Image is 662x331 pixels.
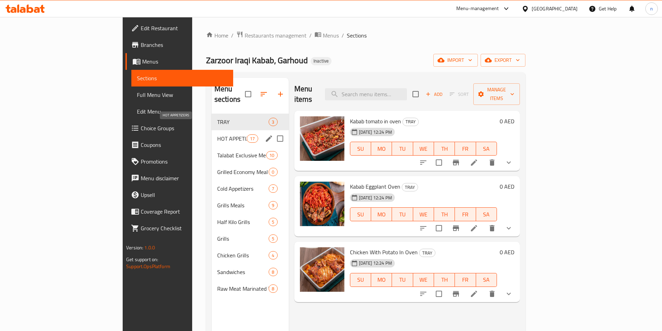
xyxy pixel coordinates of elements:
div: Inactive [311,57,332,65]
button: sort-choices [415,220,432,237]
span: TH [437,144,452,154]
div: Talabat Exclusive Menu [217,151,266,159]
span: TH [437,209,452,220]
span: Branches [141,41,228,49]
span: Grills Meals [217,201,269,209]
div: Cold Appetizers7 [212,180,289,197]
div: items [269,168,277,176]
span: import [439,56,472,65]
span: Full Menu View [137,91,228,99]
img: Kabab Eggplant Oven [300,182,344,226]
span: Upsell [141,191,228,199]
div: Raw Meat Marinated To Grill8 [212,280,289,297]
button: MO [371,142,392,156]
button: export [481,54,525,67]
div: Grills Meals9 [212,197,289,214]
span: TH [437,275,452,285]
a: Grocery Checklist [125,220,233,237]
div: items [269,251,277,259]
div: Cold Appetizers [217,184,269,193]
svg: Show Choices [505,158,513,167]
span: SU [353,275,368,285]
span: Select section first [445,89,473,100]
button: sort-choices [415,154,432,171]
span: Promotions [141,157,228,166]
div: TRAY3 [212,114,289,130]
span: Add item [423,89,445,100]
button: Branch-specific-item [448,286,464,302]
button: TU [392,273,413,287]
button: Manage items [473,83,520,105]
span: Sections [137,74,228,82]
a: Edit menu item [470,290,478,298]
div: Grills [217,234,269,243]
a: Menus [125,53,233,70]
input: search [325,88,407,100]
button: SA [476,142,497,156]
span: export [486,56,520,65]
div: Grilled Economy Meal0 [212,164,289,180]
button: Branch-specific-item [448,220,464,237]
span: Select all sections [241,87,255,101]
a: Full Menu View [131,86,233,103]
span: WE [416,144,431,154]
span: Coverage Report [141,207,228,216]
button: SU [350,207,371,221]
span: Restaurants management [245,31,307,40]
div: Sandwiches8 [212,264,289,280]
span: [DATE] 12:24 PM [356,129,395,135]
span: Coupons [141,141,228,149]
span: TRAY [217,118,269,126]
button: SA [476,207,497,221]
button: TH [434,207,455,221]
div: HOT APPETIZERS17edit [212,130,289,147]
span: Get support on: [126,255,158,264]
li: / [309,31,312,40]
a: Restaurants management [236,31,307,40]
div: Chicken Grills [217,251,269,259]
div: items [269,218,277,226]
svg: Show Choices [505,224,513,232]
button: Branch-specific-item [448,154,464,171]
button: WE [413,142,434,156]
button: Add section [272,86,289,102]
div: Talabat Exclusive Menu10 [212,147,289,164]
h6: 0 AED [500,116,514,126]
span: 0 [269,169,277,175]
h2: Menu items [294,84,317,105]
span: TU [395,209,410,220]
a: Coupons [125,136,233,153]
span: MO [374,275,389,285]
span: Edit Menu [137,107,228,116]
div: Half Kilo Grills5 [212,214,289,230]
div: Menu-management [456,5,499,13]
span: [DATE] 12:24 PM [356,195,395,201]
span: 9 [269,202,277,209]
button: sort-choices [415,286,432,302]
button: Add [423,89,445,100]
div: items [247,134,258,143]
span: Chicken With Potato In Oven [350,247,418,257]
span: HOT APPETIZERS [217,134,247,143]
span: TRAY [402,183,418,191]
a: Choice Groups [125,120,233,136]
span: 1.0.0 [144,243,155,252]
span: MO [374,209,389,220]
span: Kabab Eggplant Oven [350,181,400,192]
h6: 0 AED [500,247,514,257]
div: Half Kilo Grills [217,218,269,226]
span: 10 [267,152,277,159]
span: Choice Groups [141,124,228,132]
a: Edit Menu [131,103,233,120]
span: Add [425,90,443,98]
span: FR [458,209,473,220]
button: delete [484,286,500,302]
span: Select to update [432,155,446,170]
li: / [342,31,344,40]
a: Branches [125,36,233,53]
div: TRAY [419,249,435,257]
span: 4 [269,252,277,259]
button: SU [350,273,371,287]
button: show more [500,286,517,302]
